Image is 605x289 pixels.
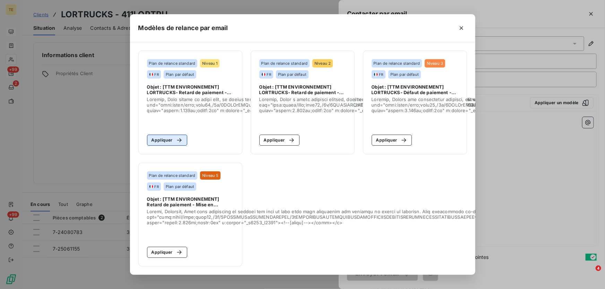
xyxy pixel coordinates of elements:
iframe: Intercom live chat [581,265,598,282]
span: Objet : [TTM ENVIRONNEMENT] LORTRUCKS- Défaut de paiement - RELANCE 3 [372,84,458,95]
span: Objet : [TTM ENVIRONNEMENT] LORTRUCKS- Retard de paiement - RELANCE 2 [259,84,346,95]
h5: Modèles de relance par email [138,23,228,33]
span: Plan par défaut [166,72,194,76]
span: Plan de relance standard [374,61,420,65]
span: Niveau 2 [314,61,331,65]
span: Plan par défaut [390,72,419,76]
span: Niveau 3 [427,61,443,65]
button: Appliquer [147,135,188,146]
div: FR [149,184,159,189]
button: Appliquer [372,135,412,146]
span: Niveau 1 [202,61,217,65]
span: Objet : [TTM ENVIRONNEMENT] Retard de paiement - Mise en Demeure [147,196,234,207]
div: FR [261,72,271,77]
span: 4 [596,265,601,271]
span: Niveau 5 [202,173,218,178]
span: Plan de relance standard [149,173,196,178]
span: Objet : [TTM ENVIRONNEMENT] LORTRUCKS- Retard de paiement - RELANCE 1 [147,84,234,95]
div: FR [374,72,383,77]
button: Appliquer [259,135,300,146]
span: Plan de relance standard [149,61,196,65]
span: Plan par défaut [278,72,306,76]
button: Appliquer [147,247,188,258]
span: Plan par défaut [166,184,194,189]
div: FR [149,72,159,77]
span: Plan de relance standard [261,61,308,65]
